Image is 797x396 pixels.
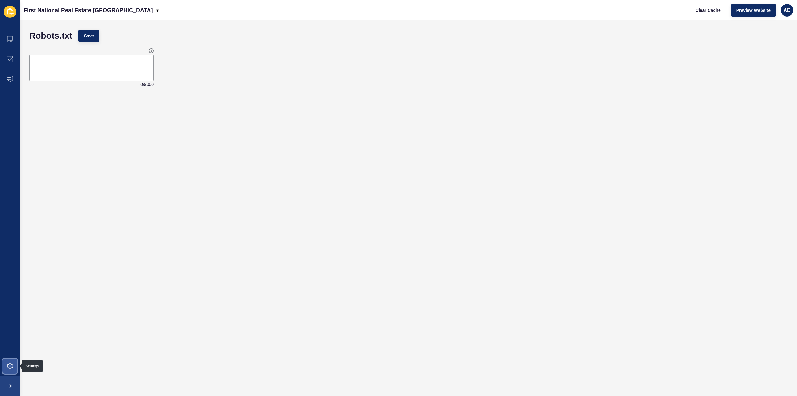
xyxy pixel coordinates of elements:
button: Clear Cache [690,4,726,17]
button: Preview Website [731,4,776,17]
span: Clear Cache [696,7,721,13]
p: First National Real Estate [GEOGRAPHIC_DATA] [24,2,153,18]
span: 9000 [144,81,154,88]
span: AD [783,7,790,13]
span: Save [84,33,94,39]
span: Preview Website [736,7,771,13]
h1: Robots.txt [29,33,72,39]
div: Settings [26,364,39,369]
span: 0 [140,81,143,88]
span: / [143,81,144,88]
button: Save [78,30,99,42]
